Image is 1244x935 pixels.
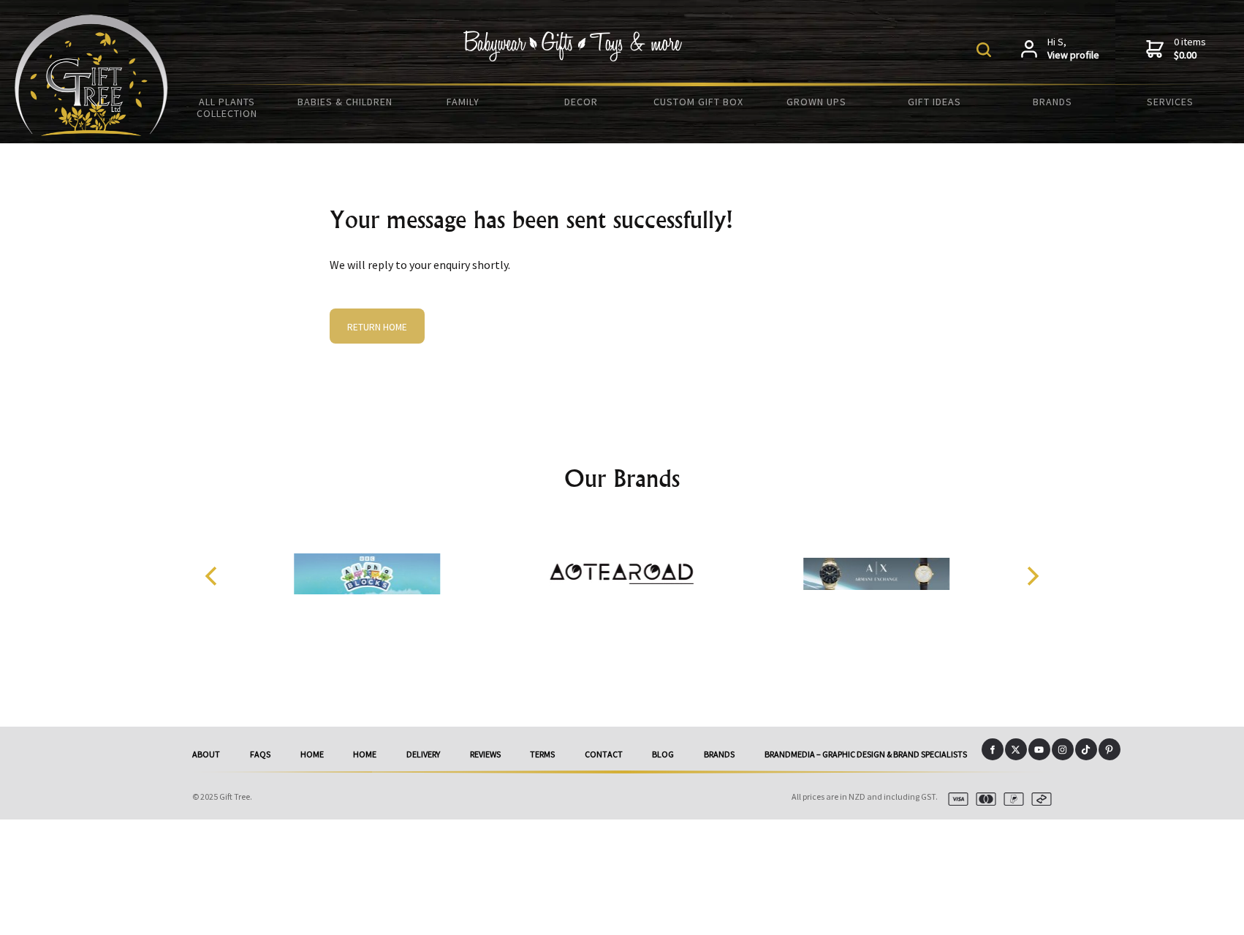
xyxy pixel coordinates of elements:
[168,86,286,129] a: All Plants Collection
[285,738,338,771] a: HOME
[569,738,637,771] a: Contact
[1005,738,1027,760] a: X (Twitter)
[942,792,968,806] img: visa.svg
[178,738,235,771] a: About
[976,42,991,57] img: product search
[235,738,286,771] a: FAQs
[758,86,876,117] a: Grown Ups
[689,738,750,771] a: Brands
[1052,738,1074,760] a: Instagram
[1015,560,1047,592] button: Next
[295,519,441,629] img: Alphablocks
[192,791,252,802] span: © 2025 Gift Tree.
[970,792,996,806] img: mastercard.svg
[792,791,938,802] span: All prices are in NZD and including GST.
[803,519,949,629] img: Armani Exchange
[1047,36,1099,61] span: Hi S,
[15,15,168,136] img: Babyware - Gifts - Toys and more...
[330,202,914,237] h2: Your message has been sent successfully!
[637,738,689,771] a: Blog
[998,792,1024,806] img: paypal.svg
[749,738,982,771] a: Brandmedia – Graphic Design & Brand Specialists
[1112,86,1229,117] a: Services
[455,738,515,771] a: reviews
[982,738,1004,760] a: Facebook
[1099,738,1120,760] a: Pinterest
[1025,792,1052,806] img: afterpay.svg
[318,143,926,402] div: We will reply to your enquiry shortly.
[338,738,392,771] a: HOME
[876,86,993,117] a: Gift Ideas
[1174,35,1206,61] span: 0 items
[330,308,425,344] a: RETURN HOME
[1075,738,1097,760] a: Tiktok
[1146,36,1206,61] a: 0 items$0.00
[1021,36,1099,61] a: Hi S,View profile
[1047,49,1099,62] strong: View profile
[404,86,522,117] a: Family
[522,86,640,117] a: Decor
[286,86,403,117] a: Babies & Children
[197,560,229,592] button: Previous
[549,519,695,629] img: Aotearoad
[993,86,1111,117] a: Brands
[1028,738,1050,760] a: Youtube
[189,461,1055,496] h2: Our Brands
[515,738,570,771] a: Terms
[392,738,455,771] a: delivery
[463,31,682,61] img: Babywear - Gifts - Toys & more
[640,86,757,117] a: Custom Gift Box
[1174,49,1206,62] strong: $0.00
